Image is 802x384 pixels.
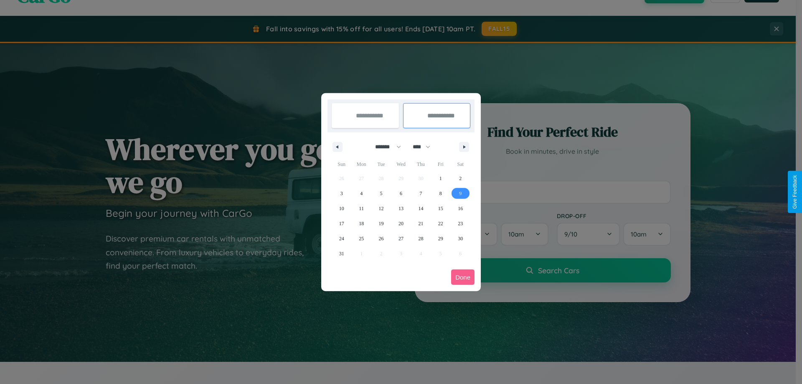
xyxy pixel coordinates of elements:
[379,231,384,246] span: 26
[351,201,371,216] button: 11
[332,246,351,261] button: 31
[332,158,351,171] span: Sun
[351,158,371,171] span: Mon
[400,186,402,201] span: 6
[458,231,463,246] span: 30
[359,216,364,231] span: 18
[439,171,442,186] span: 1
[380,186,383,201] span: 5
[451,216,470,231] button: 23
[431,231,450,246] button: 29
[411,201,431,216] button: 14
[411,186,431,201] button: 7
[398,231,404,246] span: 27
[418,216,423,231] span: 21
[459,186,462,201] span: 9
[391,158,411,171] span: Wed
[451,201,470,216] button: 16
[332,201,351,216] button: 10
[459,171,462,186] span: 2
[391,201,411,216] button: 13
[332,186,351,201] button: 3
[339,201,344,216] span: 10
[371,216,391,231] button: 19
[439,186,442,201] span: 8
[438,231,443,246] span: 29
[411,158,431,171] span: Thu
[371,186,391,201] button: 5
[351,186,371,201] button: 4
[360,186,363,201] span: 4
[391,231,411,246] button: 27
[391,186,411,201] button: 6
[418,201,423,216] span: 14
[371,158,391,171] span: Tue
[391,216,411,231] button: 20
[431,201,450,216] button: 15
[438,201,443,216] span: 15
[431,186,450,201] button: 8
[351,216,371,231] button: 18
[418,231,423,246] span: 28
[419,186,422,201] span: 7
[431,171,450,186] button: 1
[371,231,391,246] button: 26
[359,201,364,216] span: 11
[339,246,344,261] span: 31
[398,216,404,231] span: 20
[411,231,431,246] button: 28
[451,231,470,246] button: 30
[379,216,384,231] span: 19
[359,231,364,246] span: 25
[339,216,344,231] span: 17
[332,216,351,231] button: 17
[451,270,475,285] button: Done
[398,201,404,216] span: 13
[411,216,431,231] button: 21
[431,216,450,231] button: 22
[451,158,470,171] span: Sat
[332,231,351,246] button: 24
[458,216,463,231] span: 23
[451,171,470,186] button: 2
[339,231,344,246] span: 24
[351,231,371,246] button: 25
[379,201,384,216] span: 12
[340,186,343,201] span: 3
[458,201,463,216] span: 16
[451,186,470,201] button: 9
[431,158,450,171] span: Fri
[371,201,391,216] button: 12
[438,216,443,231] span: 22
[792,175,798,209] div: Give Feedback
